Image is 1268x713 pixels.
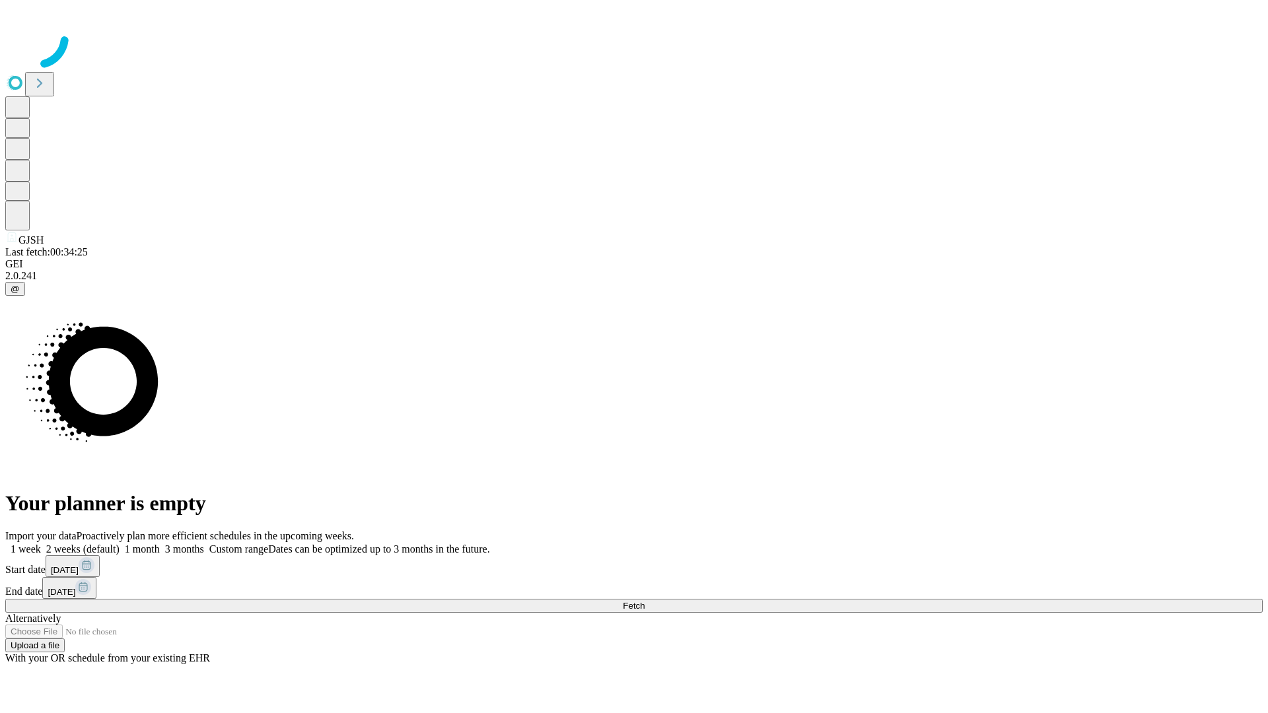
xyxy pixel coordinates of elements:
[5,530,77,541] span: Import your data
[77,530,354,541] span: Proactively plan more efficient schedules in the upcoming weeks.
[623,601,645,611] span: Fetch
[5,270,1263,282] div: 2.0.241
[51,565,79,575] span: [DATE]
[18,234,44,246] span: GJSH
[11,543,41,555] span: 1 week
[5,599,1263,613] button: Fetch
[5,613,61,624] span: Alternatively
[125,543,160,555] span: 1 month
[209,543,268,555] span: Custom range
[48,587,75,597] span: [DATE]
[11,284,20,294] span: @
[5,282,25,296] button: @
[5,577,1263,599] div: End date
[5,246,88,257] span: Last fetch: 00:34:25
[5,638,65,652] button: Upload a file
[5,491,1263,516] h1: Your planner is empty
[268,543,489,555] span: Dates can be optimized up to 3 months in the future.
[46,555,100,577] button: [DATE]
[5,258,1263,270] div: GEI
[46,543,120,555] span: 2 weeks (default)
[5,555,1263,577] div: Start date
[165,543,204,555] span: 3 months
[5,652,210,663] span: With your OR schedule from your existing EHR
[42,577,96,599] button: [DATE]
